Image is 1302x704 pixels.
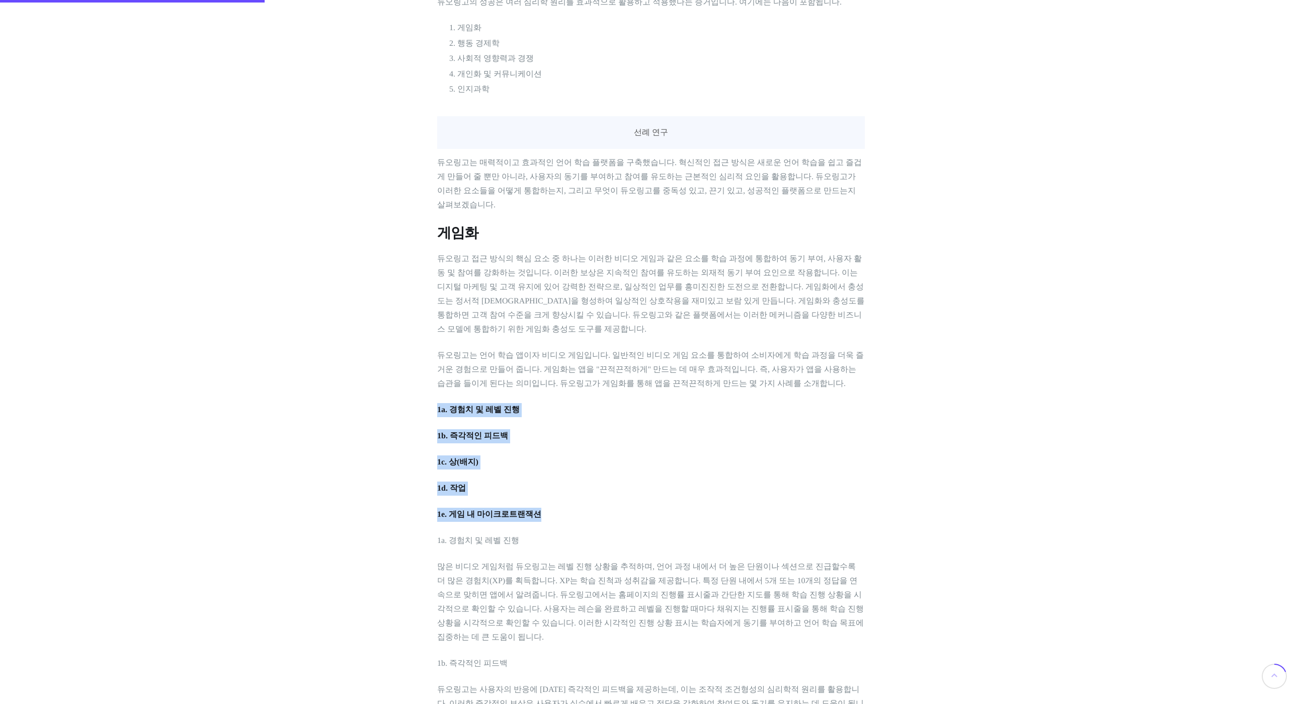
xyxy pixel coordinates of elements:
font: 듀오링고 접근 방식의 핵심 요소 중 하나는 이러한 비디오 게임과 같은 요소를 학습 과정에 통합하여 동기 부여, 사용자 활동 및 참여를 강화하는 것입니다. 이러한 보상은 지속적... [437,255,864,334]
font: 선례 연구 [634,128,668,137]
font: 개인화 및 커뮤니케이션 [457,70,542,79]
font: 1b. 즉각적인 피드백 [437,659,508,668]
font: 사회적 영향력과 경쟁 [457,54,534,63]
font: 1a. 경험치 및 레벨 진행 [437,406,520,414]
font: 인지과학 [457,85,490,94]
font: 게임화 [437,225,478,241]
font: 1d. 작업 [437,484,466,493]
font: 많은 비디오 게임처럼 듀오링고는 레벨 진행 상황을 추적하며, 언어 과정 내에서 더 높은 단원이나 섹션으로 진급할수록 더 많은 경험치(XP)를 획득합니다. XP는 학습 진척과 ... [437,563,864,642]
font: 1e. 게임 내 마이크로트랜잭션 [437,510,541,519]
font: 1c. 상(배지) [437,458,478,466]
font: 1a. 경험치 및 레벨 진행 [437,536,519,545]
font: 1b. 즉각적인 피드백 [437,432,508,440]
font: 행동 경제학 [457,39,500,48]
font: 게임화 [457,24,481,32]
font: 듀오링고는 언어 학습 앱이자 비디오 게임입니다. 일반적인 비디오 게임 요소를 통합하여 소비자에게 학습 과정을 더욱 즐거운 경험으로 만들어 줍니다. 게임화는 앱을 "끈적끈적하게... [437,351,864,388]
font: 듀오링고는 매력적이고 효과적인 언어 학습 플랫폼을 구축했습니다. 혁신적인 접근 방식은 새로운 언어 학습을 쉽고 즐겁게 만들어 줄 뿐만 아니라, 사용자의 동기를 부여하고 참여를... [437,159,862,209]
